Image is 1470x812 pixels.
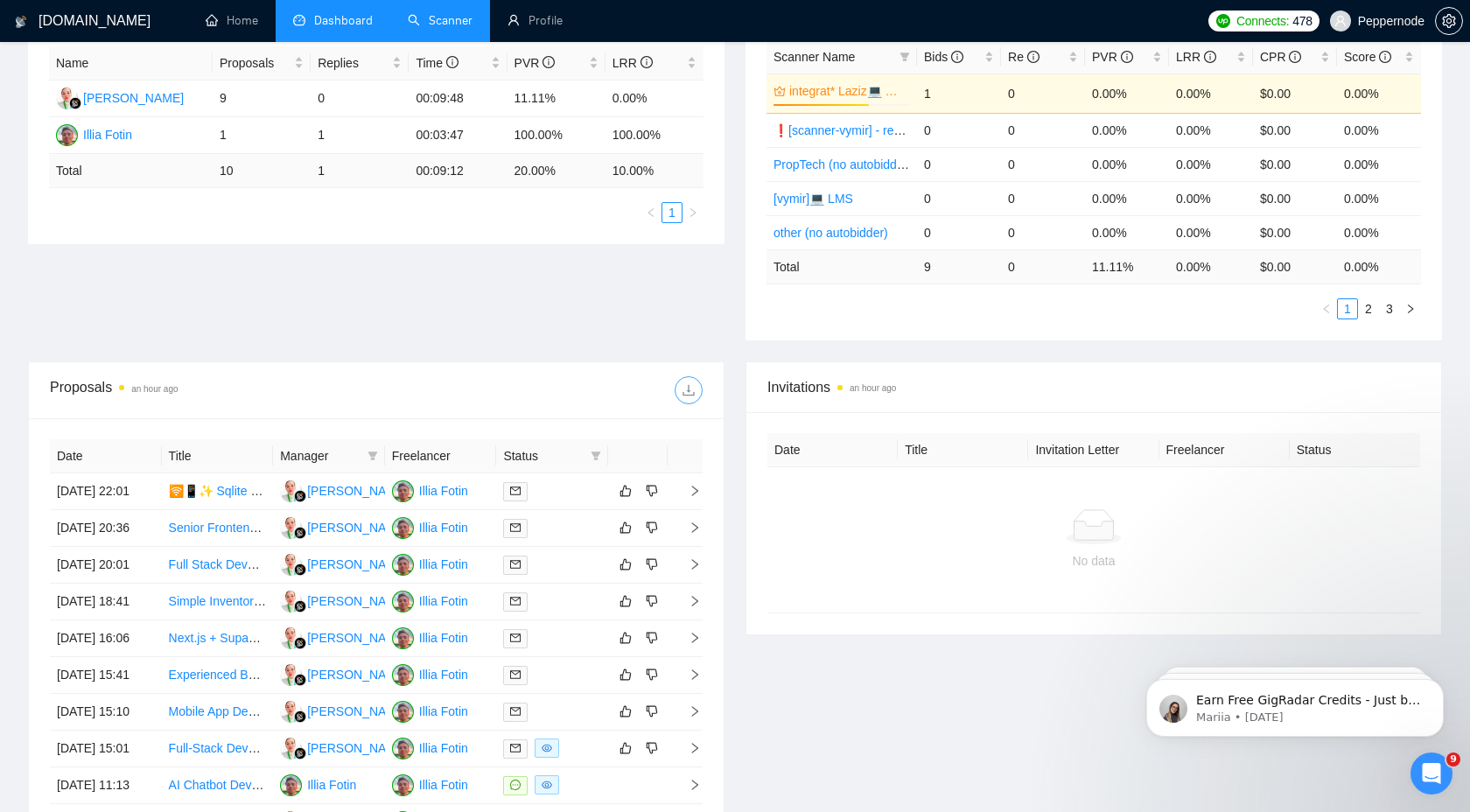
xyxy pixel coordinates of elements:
[1253,73,1337,113] td: $0.00
[1236,11,1289,31] span: Connects:
[162,767,274,804] td: AI Chatbot Development with ReactJS and FastAPI
[169,484,642,498] a: 🛜📱✨ Sqlite CRDT/Local-First/Sync Engine developer for personal sensemaking app
[646,521,658,535] span: dislike
[587,443,605,469] span: filter
[675,779,701,791] span: right
[1253,113,1337,147] td: $0.00
[169,521,500,535] a: Senior Frontend Engineer for Insurance Onboarding Platform
[169,741,542,755] a: Full-Stack Developer Needed for PUBG-Style Lucky Wheel Web App
[615,738,636,759] button: like
[675,632,701,644] span: right
[1316,298,1337,319] li: Previous Page
[850,383,896,393] time: an hour ago
[1337,147,1421,181] td: 0.00%
[409,117,507,154] td: 00:03:47
[294,747,306,759] img: gigradar-bm.png
[662,203,682,222] a: 1
[507,13,563,28] a: userProfile
[1289,51,1301,63] span: info-circle
[1085,249,1169,283] td: 11.11 %
[1379,51,1391,63] span: info-circle
[419,481,468,500] div: Illia Fotin
[419,518,468,537] div: Illia Fotin
[311,154,409,188] td: 1
[419,591,468,611] div: Illia Fotin
[1159,433,1290,467] th: Freelancer
[280,703,408,717] a: VT[PERSON_NAME]
[1334,15,1347,27] span: user
[56,90,184,104] a: VT[PERSON_NAME]
[917,113,1001,147] td: 0
[392,774,414,796] img: IF
[385,439,497,473] th: Freelancer
[15,8,27,36] img: logo
[364,443,381,469] span: filter
[615,664,636,685] button: like
[307,628,408,647] div: [PERSON_NAME]
[50,376,376,404] div: Proposals
[392,480,414,502] img: IF
[50,547,162,584] td: [DATE] 20:01
[917,181,1001,215] td: 0
[1400,298,1421,319] button: right
[510,669,521,680] span: mail
[1316,298,1337,319] button: left
[169,668,595,682] a: Experienced Backend Developer with TypeScript, Python, and Azure Expertise
[773,192,853,206] a: [vymir]💻 LMS
[83,88,184,108] div: [PERSON_NAME]
[280,520,408,534] a: VT[PERSON_NAME]
[514,56,556,70] span: PVR
[131,384,178,394] time: an hour ago
[619,484,632,498] span: like
[213,80,311,117] td: 9
[392,630,468,644] a: IFIllia Fotin
[917,215,1001,249] td: 0
[917,73,1001,113] td: 1
[419,628,468,647] div: Illia Fotin
[1338,299,1357,318] a: 1
[311,80,409,117] td: 0
[605,80,703,117] td: 0.00%
[1337,215,1421,249] td: 0.00%
[675,383,702,397] span: download
[917,147,1001,181] td: 0
[408,13,472,28] a: searchScanner
[162,731,274,767] td: Full-Stack Developer Needed for PUBG-Style Lucky Wheel Web App
[1169,113,1253,147] td: 0.00%
[1085,181,1169,215] td: 0.00%
[280,517,302,539] img: VT
[615,591,636,612] button: like
[280,554,302,576] img: VT
[542,56,555,68] span: info-circle
[1435,7,1463,35] button: setting
[641,738,662,759] button: dislike
[280,667,408,681] a: VT[PERSON_NAME]
[773,50,855,64] span: Scanner Name
[1253,215,1337,249] td: $0.00
[392,740,468,754] a: IFIllia Fotin
[56,87,78,109] img: VT
[619,668,632,682] span: like
[510,486,521,496] span: mail
[213,46,311,80] th: Proposals
[951,51,963,63] span: info-circle
[924,50,963,64] span: Bids
[1216,14,1230,28] img: upwork-logo.png
[367,451,378,461] span: filter
[675,376,703,404] button: download
[1169,73,1253,113] td: 0.00%
[619,521,632,535] span: like
[1400,298,1421,319] li: Next Page
[773,226,888,240] a: other (no autobidder)
[767,376,1420,398] span: Invitations
[641,480,662,501] button: dislike
[646,704,658,718] span: dislike
[162,439,274,473] th: Title
[646,484,658,498] span: dislike
[1120,642,1470,765] iframe: Intercom notifications message
[899,52,910,62] span: filter
[307,481,408,500] div: [PERSON_NAME]
[307,738,408,758] div: [PERSON_NAME]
